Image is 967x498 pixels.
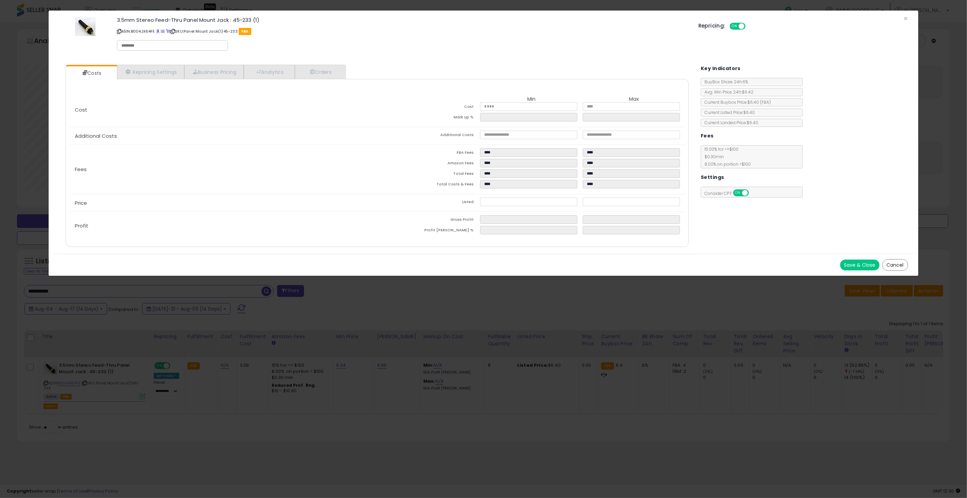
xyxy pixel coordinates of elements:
[117,26,688,37] p: ASIN: B004JX64FE | SKU: Panel Mount Jack(1)45-233
[701,132,714,140] h5: Fees
[701,120,758,126] span: Current Landed Price: $6.40
[701,190,758,196] span: Consider CPT:
[69,167,377,172] p: Fees
[239,28,251,35] span: FBA
[480,96,583,102] th: Min
[377,180,480,190] td: Total Costs & Fees
[377,113,480,123] td: Mark up %
[184,65,244,79] a: Business Pricing
[583,96,685,102] th: Max
[161,29,165,34] a: All offer listings
[744,23,755,29] span: OFF
[75,17,96,36] img: 413aiP5ox2L._SL60_.jpg
[840,260,880,270] button: Save & Close
[69,200,377,206] p: Price
[701,79,748,85] span: BuyBox Share 24h: 6%
[701,64,741,73] h5: Key Indicators
[904,14,908,23] span: ×
[377,169,480,180] td: Total Fees
[166,29,170,34] a: Your listing only
[701,161,751,167] span: 8.00 % on portion > $100
[734,190,743,196] span: ON
[117,17,688,22] h3: 3.5mm Stereo Feed-Thru Panel Mount Jack : 45-233 (1)
[701,89,753,95] span: Avg. Win Price 24h: $6.42
[747,99,771,105] span: $6.40
[377,198,480,208] td: Listed
[760,99,771,105] span: ( FBA )
[69,107,377,113] p: Cost
[701,173,724,182] h5: Settings
[377,131,480,141] td: Additional Costs
[69,223,377,229] p: Profit
[701,146,751,167] span: 15.00 % for <= $100
[701,99,771,105] span: Current Buybox Price:
[730,23,739,29] span: ON
[701,154,724,160] span: $0.30 min
[244,65,295,79] a: Analytics
[748,190,759,196] span: OFF
[66,66,116,80] a: Costs
[698,23,726,29] h5: Repricing:
[117,65,184,79] a: Repricing Settings
[377,148,480,159] td: FBA Fees
[377,215,480,226] td: Gross Profit
[156,29,160,34] a: BuyBox page
[882,259,908,271] button: Cancel
[377,159,480,169] td: Amazon Fees
[295,65,345,79] a: Orders
[377,102,480,113] td: Cost
[701,110,755,115] span: Current Listed Price: $6.40
[69,133,377,139] p: Additional Costs
[377,226,480,236] td: Profit [PERSON_NAME] %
